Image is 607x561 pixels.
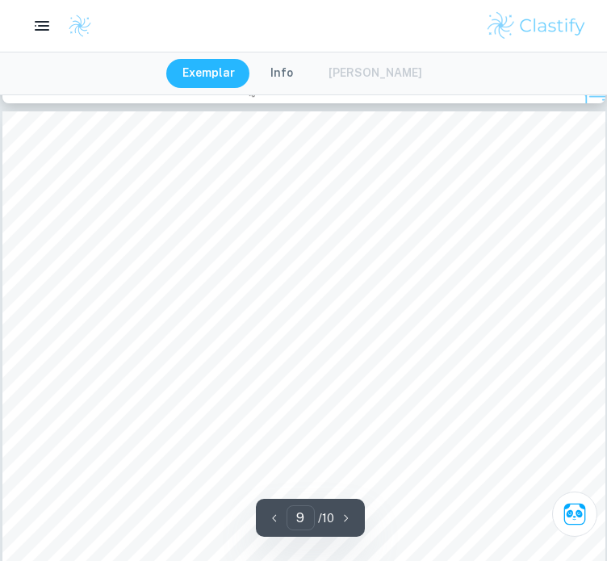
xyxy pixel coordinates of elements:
img: Clastify logo [68,14,92,38]
a: Clastify logo [58,14,92,38]
button: Ask Clai [552,492,597,537]
p: / 10 [318,509,334,527]
button: Info [254,59,309,88]
button: Exemplar [166,59,251,88]
img: Clastify logo [485,10,588,42]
